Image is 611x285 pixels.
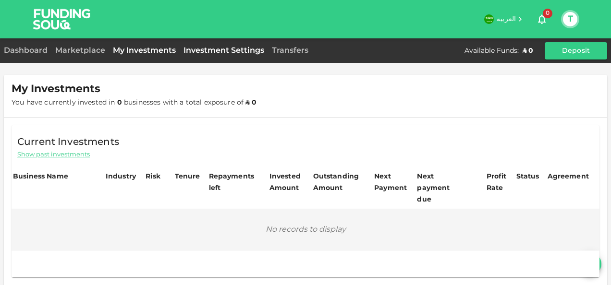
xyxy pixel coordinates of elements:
[516,171,539,182] div: Status
[106,171,136,182] div: Industry
[17,135,119,150] span: Current Investments
[487,171,513,194] div: Profit Rate
[51,47,109,54] a: Marketplace
[12,210,599,250] div: No records to display
[269,171,310,194] div: Invested Amount
[13,171,68,182] div: Business Name
[12,99,257,106] span: You have currently invested in businesses with a total exposure of
[175,171,200,182] div: Tenure
[313,171,361,194] div: Outstanding Amount
[543,9,552,18] span: 0
[180,47,268,54] a: Investment Settings
[12,83,100,96] span: My Investments
[117,99,122,106] strong: 0
[209,171,257,194] div: Repayments left
[417,171,465,205] div: Next payment due
[4,47,51,54] a: Dashboard
[374,171,414,194] div: Next Payment
[245,99,256,106] strong: ʢ 0
[497,16,516,23] span: العربية
[548,171,589,182] div: Agreement
[268,47,312,54] a: Transfers
[545,42,607,59] button: Deposit
[523,46,533,56] div: ʢ 0
[146,171,160,182] div: Risk
[484,14,494,24] img: flag-sa.b9a346574cdc8950dd34b50780441f57.svg
[464,46,519,56] div: Available Funds :
[532,10,551,29] button: 0
[17,150,90,159] span: Show past investments
[563,12,577,26] button: T
[109,47,180,54] a: My Investments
